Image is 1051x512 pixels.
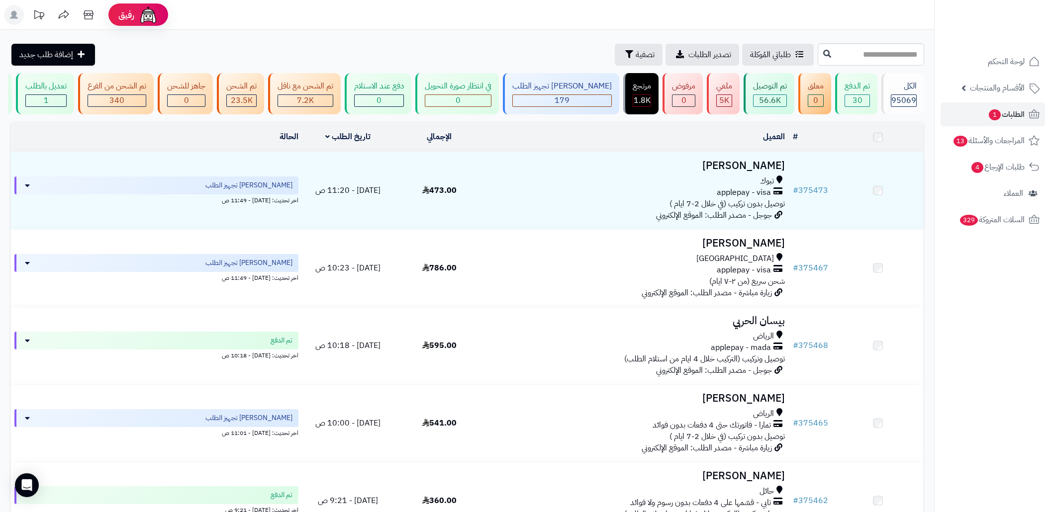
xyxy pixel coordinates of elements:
div: 0 [425,95,491,106]
span: 179 [555,94,570,106]
span: لوحة التحكم [988,55,1025,69]
span: توصيل بدون تركيب (في خلال 2-7 ايام ) [669,198,785,210]
div: تم الدفع [845,81,870,92]
a: ملغي 5K [705,73,742,114]
span: 56.6K [759,94,781,106]
span: 23.5K [231,94,253,106]
a: الطلبات1 [941,102,1045,126]
a: معلق 0 [796,73,833,114]
span: 541.00 [422,417,457,429]
div: 0 [355,95,403,106]
a: مرفوض 0 [661,73,705,114]
div: تم الشحن [226,81,257,92]
span: [GEOGRAPHIC_DATA] [696,253,774,264]
span: 7.2K [297,94,314,106]
span: applepay - mada [711,342,771,353]
span: طلباتي المُوكلة [750,49,791,61]
span: الرياض [753,331,774,342]
span: العملاء [1004,186,1023,200]
span: 360.00 [422,495,457,507]
div: معلق [808,81,824,92]
span: الرياض [753,408,774,420]
a: العميل [763,131,785,143]
div: اخر تحديث: [DATE] - 11:49 ص [14,194,298,205]
span: 595.00 [422,340,457,351]
span: 1 [989,109,1001,120]
div: الكل [891,81,917,92]
div: 179 [513,95,611,106]
span: 0 [456,94,461,106]
span: الطلبات [988,107,1025,121]
a: #375473 [793,184,828,196]
a: طلبات الإرجاع4 [941,155,1045,179]
span: 786.00 [422,262,457,274]
span: تم الدفع [271,490,292,500]
span: [DATE] - 9:21 ص [318,495,378,507]
div: 340 [88,95,146,106]
a: # [793,131,798,143]
div: اخر تحديث: [DATE] - 11:01 ص [14,427,298,437]
a: لوحة التحكم [941,50,1045,74]
div: 56630 [754,95,786,106]
a: السلات المتروكة329 [941,208,1045,232]
a: الحالة [280,131,298,143]
span: 5K [719,94,729,106]
img: ai-face.png [138,5,158,25]
span: # [793,417,798,429]
span: تابي - قسّمها على 4 دفعات بدون رسوم ولا فوائد [630,497,771,509]
div: مرفوض [672,81,695,92]
span: # [793,495,798,507]
a: [PERSON_NAME] تجهيز الطلب 179 [501,73,621,114]
div: 1 [26,95,66,106]
span: جوجل - مصدر الطلب: الموقع الإلكتروني [656,209,772,221]
span: 329 [960,215,978,226]
span: زيارة مباشرة - مصدر الطلب: الموقع الإلكتروني [642,442,772,454]
div: اخر تحديث: [DATE] - 10:18 ص [14,349,298,360]
span: [DATE] - 10:23 ص [315,262,381,274]
a: تم الشحن 23.5K [215,73,266,114]
div: اخر تحديث: [DATE] - 11:49 ص [14,272,298,282]
a: تحديثات المنصة [26,5,51,27]
a: #375467 [793,262,828,274]
div: تعديل بالطلب [25,81,67,92]
span: السلات المتروكة [959,213,1025,227]
a: تصدير الطلبات [666,44,739,66]
span: تصدير الطلبات [688,49,731,61]
span: applepay - visa [717,187,771,198]
div: 4975 [717,95,732,106]
span: [PERSON_NAME] تجهيز الطلب [205,180,292,190]
div: 0 [808,95,823,106]
a: #375468 [793,340,828,351]
a: طلباتي المُوكلة [742,44,814,66]
span: # [793,262,798,274]
div: مرتجع [633,81,651,92]
div: 30 [845,95,869,106]
a: تم الدفع 30 [833,73,879,114]
div: تم الشحن مع ناقل [278,81,333,92]
span: [PERSON_NAME] تجهيز الطلب [205,413,292,423]
span: توصيل بدون تركيب (في خلال 2-7 ايام ) [669,430,785,442]
div: جاهز للشحن [167,81,205,92]
a: دفع عند الاستلام 0 [343,73,413,114]
span: زيارة مباشرة - مصدر الطلب: الموقع الإلكتروني [642,287,772,299]
h3: [PERSON_NAME] [489,470,785,482]
div: 0 [672,95,695,106]
span: # [793,340,798,351]
a: تم الشحن مع ناقل 7.2K [266,73,343,114]
a: المراجعات والأسئلة13 [941,129,1045,153]
span: 0 [184,94,189,106]
div: ملغي [716,81,732,92]
span: [DATE] - 11:20 ص [315,184,381,196]
div: Open Intercom Messenger [15,473,39,497]
div: 23500 [227,95,256,106]
span: applepay - visa [717,264,771,276]
a: الإجمالي [427,131,452,143]
span: 340 [109,94,124,106]
span: # [793,184,798,196]
span: الأقسام والمنتجات [970,81,1025,95]
div: دفع عند الاستلام [354,81,404,92]
div: تم التوصيل [753,81,787,92]
span: حائل [760,486,774,497]
span: [DATE] - 10:18 ص [315,340,381,351]
span: تم الدفع [271,336,292,345]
